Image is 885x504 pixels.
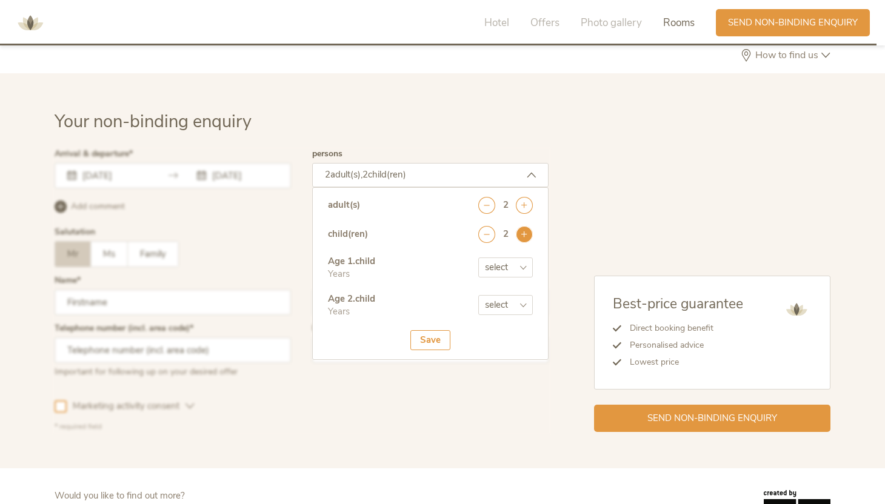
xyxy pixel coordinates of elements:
[325,168,330,181] span: 2
[330,168,362,181] span: adult(s),
[410,330,450,350] div: Save
[781,294,812,325] img: AMONTI & LUNARIS Wellnessresort
[613,294,743,313] span: Best-price guarantee
[328,268,375,280] div: Years
[55,489,185,502] span: Would you like to find out more?
[328,293,375,305] div: Age 2 . child
[503,228,509,240] div: 2
[368,168,406,181] span: child(ren)
[581,16,642,30] span: Photo gallery
[55,110,252,133] span: Your non-binding enquiry
[484,16,509,30] span: Hotel
[328,305,375,318] div: Years
[647,412,777,425] span: Send non-binding enquiry
[362,168,368,181] span: 2
[530,16,559,30] span: Offers
[663,16,695,30] span: Rooms
[328,199,360,211] div: adult(s)
[328,255,375,268] div: Age 1 . child
[621,354,743,371] li: Lowest price
[503,199,509,211] div: 2
[752,50,821,60] span: How to find us
[621,320,743,337] li: Direct booking benefit
[12,5,48,41] img: AMONTI & LUNARIS Wellnessresort
[12,18,48,27] a: AMONTI & LUNARIS Wellnessresort
[328,228,368,240] div: child(ren)
[312,150,342,158] label: persons
[728,16,858,29] span: Send non-binding enquiry
[621,337,743,354] li: Personalised advice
